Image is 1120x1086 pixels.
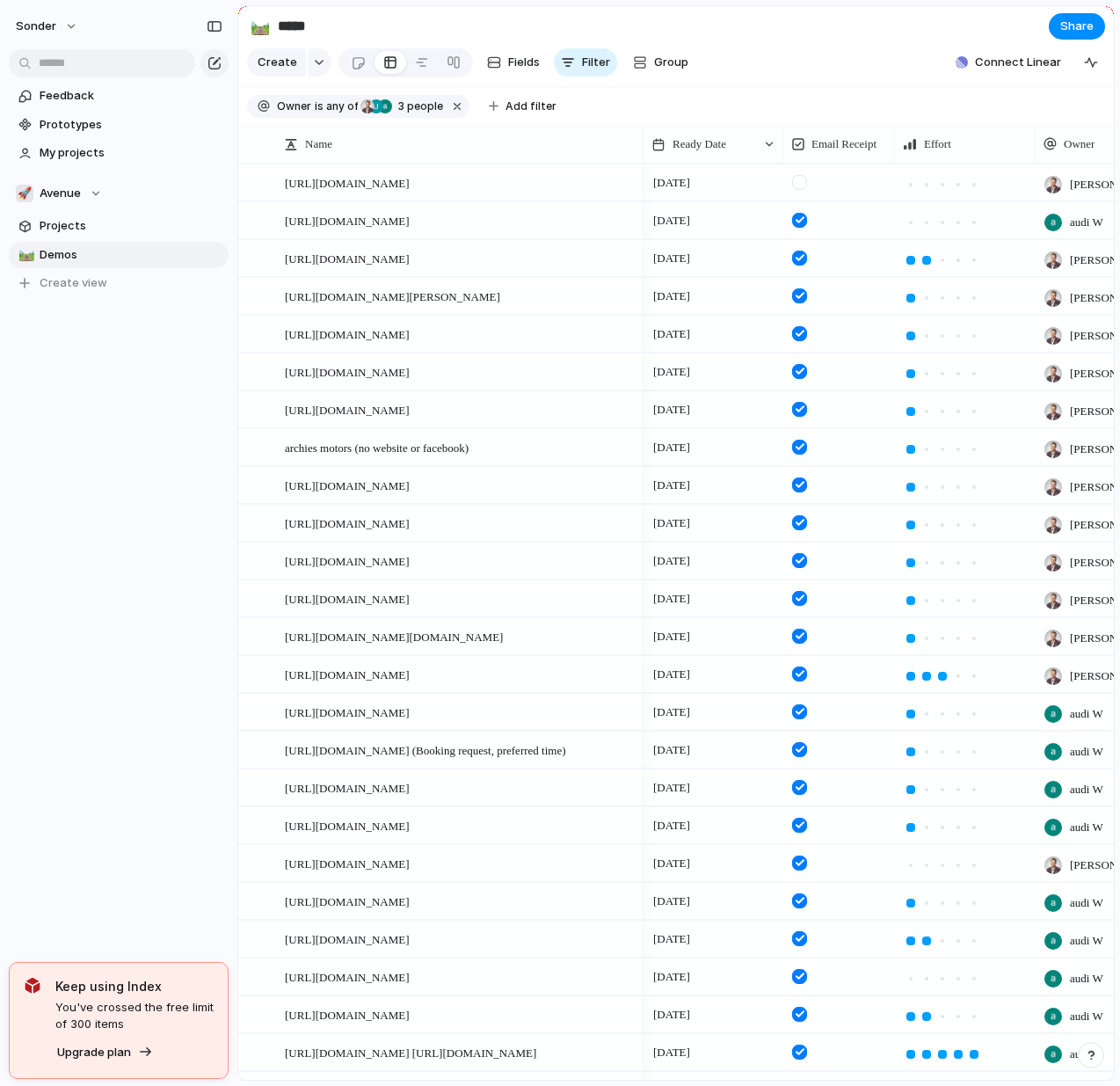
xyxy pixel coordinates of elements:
[649,210,695,231] span: [DATE]
[649,853,695,874] span: [DATE]
[649,777,695,798] span: [DATE]
[1070,970,1103,988] span: audi W
[277,98,311,114] span: Owner
[40,217,222,235] span: Projects
[285,702,410,722] span: [URL][DOMAIN_NAME]
[285,1042,536,1062] span: [URL][DOMAIN_NAME] [URL][DOMAIN_NAME]
[285,210,410,230] span: [URL][DOMAIN_NAME]
[554,48,617,77] button: Filter
[393,98,443,114] span: people
[1049,13,1105,40] button: Share
[649,1004,695,1025] span: [DATE]
[8,12,87,40] button: sonder
[285,286,500,306] span: [URL][DOMAIN_NAME][PERSON_NAME]
[16,185,33,202] div: 🚀
[1070,1008,1103,1025] span: audi W
[40,87,222,105] span: Feedback
[55,977,214,995] span: Keep using Index
[1070,932,1103,950] span: audi W
[285,664,410,684] span: [URL][DOMAIN_NAME]
[505,98,556,114] span: Add filter
[1070,894,1103,912] span: audi W
[285,853,410,873] span: [URL][DOMAIN_NAME]
[649,702,695,723] span: [DATE]
[649,891,695,912] span: [DATE]
[1070,214,1103,231] span: audi W
[649,399,695,420] span: [DATE]
[285,361,410,382] span: [URL][DOMAIN_NAME]
[649,248,695,269] span: [DATE]
[649,513,695,534] span: [DATE]
[649,437,695,458] span: [DATE]
[285,966,410,987] span: [URL][DOMAIN_NAME]
[649,740,695,761] span: [DATE]
[285,248,410,268] span: [URL][DOMAIN_NAME]
[478,94,567,119] button: Add filter
[1070,781,1103,798] span: audi W
[285,777,410,798] span: [URL][DOMAIN_NAME]
[40,116,222,134] span: Prototypes
[9,242,229,268] div: 🛤️Demos
[9,180,229,207] button: 🚀Avenue
[649,664,695,685] span: [DATE]
[285,513,410,533] span: [URL][DOMAIN_NAME]
[1070,705,1103,723] span: audi W
[285,475,410,495] span: [URL][DOMAIN_NAME]
[649,626,695,647] span: [DATE]
[649,324,695,345] span: [DATE]
[40,246,222,264] span: Demos
[305,135,332,153] span: Name
[9,270,229,296] button: Create view
[324,98,358,114] span: any of
[508,54,540,71] span: Fields
[40,274,107,292] span: Create view
[480,48,547,77] button: Fields
[285,891,410,911] span: [URL][DOMAIN_NAME]
[40,144,222,162] span: My projects
[673,135,726,153] span: Ready Date
[1064,135,1095,153] span: Owner
[311,97,361,116] button: isany of
[251,14,270,38] div: 🛤️
[649,286,695,307] span: [DATE]
[52,1040,158,1065] button: Upgrade plan
[975,54,1061,71] span: Connect Linear
[55,999,214,1033] span: You've crossed the free limit of 300 items
[285,324,410,344] span: [URL][DOMAIN_NAME]
[654,54,688,71] span: Group
[1070,1046,1103,1063] span: audi W
[16,246,33,264] button: 🛤️
[624,48,697,77] button: Group
[285,172,410,193] span: [URL][DOMAIN_NAME]
[258,54,297,71] span: Create
[9,83,229,109] a: Feedback
[40,185,81,202] span: Avenue
[649,172,695,193] span: [DATE]
[1070,819,1103,836] span: audi W
[315,98,324,114] span: is
[649,550,695,572] span: [DATE]
[649,1042,695,1063] span: [DATE]
[582,54,610,71] span: Filter
[649,588,695,609] span: [DATE]
[9,112,229,138] a: Prototypes
[285,1004,410,1024] span: [URL][DOMAIN_NAME]
[16,18,56,35] span: sonder
[285,588,410,609] span: [URL][DOMAIN_NAME]
[18,244,31,265] div: 🛤️
[360,97,447,116] button: 3 people
[649,966,695,988] span: [DATE]
[811,135,876,153] span: Email Receipt
[9,213,229,239] a: Projects
[285,399,410,419] span: [URL][DOMAIN_NAME]
[393,99,407,113] span: 3
[247,48,306,77] button: Create
[285,437,469,457] span: archies motors (no website or facebook)
[649,815,695,836] span: [DATE]
[924,135,951,153] span: Effort
[9,140,229,166] a: My projects
[246,12,274,40] button: 🛤️
[285,740,566,760] span: [URL][DOMAIN_NAME] (Booking request, preferred time)
[285,815,410,835] span: [URL][DOMAIN_NAME]
[1060,18,1094,35] span: Share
